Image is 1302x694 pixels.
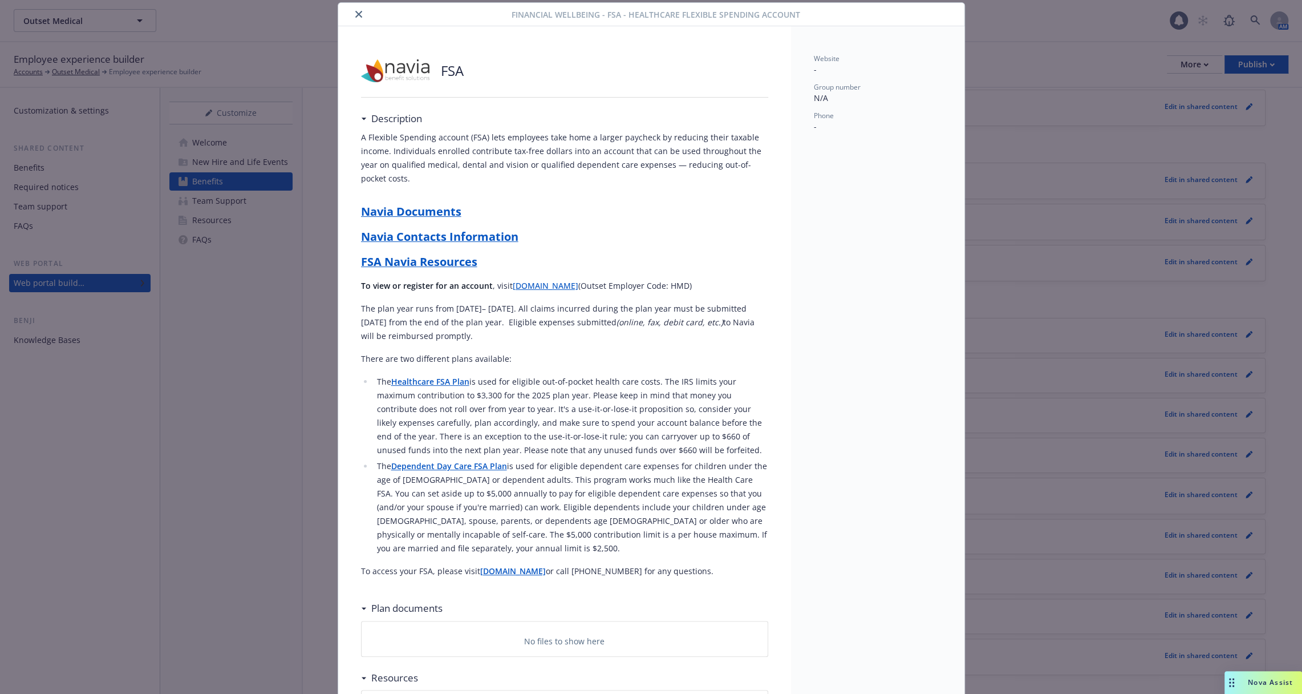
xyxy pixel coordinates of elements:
span: Nova Assist [1248,677,1293,687]
img: Navia Benefit Solutions [361,54,429,88]
a: FSA Navia Resources [361,254,477,269]
button: close [352,7,366,21]
span: Financial Wellbeing - FSA - Healthcare Flexible Spending Account [512,9,800,21]
li: The is used for eligible out-of-pocket health care costs. The IRS limits your maximum contributio... [374,375,768,457]
strong: To view or register for an account [361,280,493,291]
a: Healthcare FSA Plan [391,376,469,387]
p: , visit (Outset Employer Code: HMD) [361,279,768,293]
p: To access your FSA, please visit or call [PHONE_NUMBER] for any questions. [361,564,768,578]
p: - [814,120,942,132]
p: A Flexible Spending account (FSA) lets employees take home a larger paycheck by reducing their ta... [361,131,768,185]
p: There are two different plans available: [361,352,768,366]
p: N/A [814,92,942,104]
span: Group number [814,82,861,92]
span: Phone [814,111,834,120]
li: The is used for eligible dependent care expenses for children under the age of [DEMOGRAPHIC_DATA]... [374,459,768,555]
p: FSA [441,61,464,80]
button: Nova Assist [1224,671,1302,694]
em: (online, fax, debit card, etc.) [616,317,723,328]
a: [DOMAIN_NAME] [480,566,546,576]
h3: Resources [371,671,418,685]
p: No files to show here [524,635,605,647]
p: The plan year runs from [DATE]– [DATE]. All claims incurred during the plan year must be submitte... [361,302,768,343]
div: Description [361,111,422,126]
a: Navia Documents [361,204,461,219]
a: Navia Contacts Information [361,229,518,244]
div: Resources [361,671,418,685]
div: Drag to move [1224,671,1239,694]
span: Website [814,54,839,63]
h3: Description [371,111,422,126]
p: - [814,63,942,75]
div: Plan documents [361,601,443,616]
h3: Plan documents [371,601,443,616]
a: Dependent Day Care FSA Plan [391,461,506,471]
a: [DOMAIN_NAME] [513,280,578,291]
